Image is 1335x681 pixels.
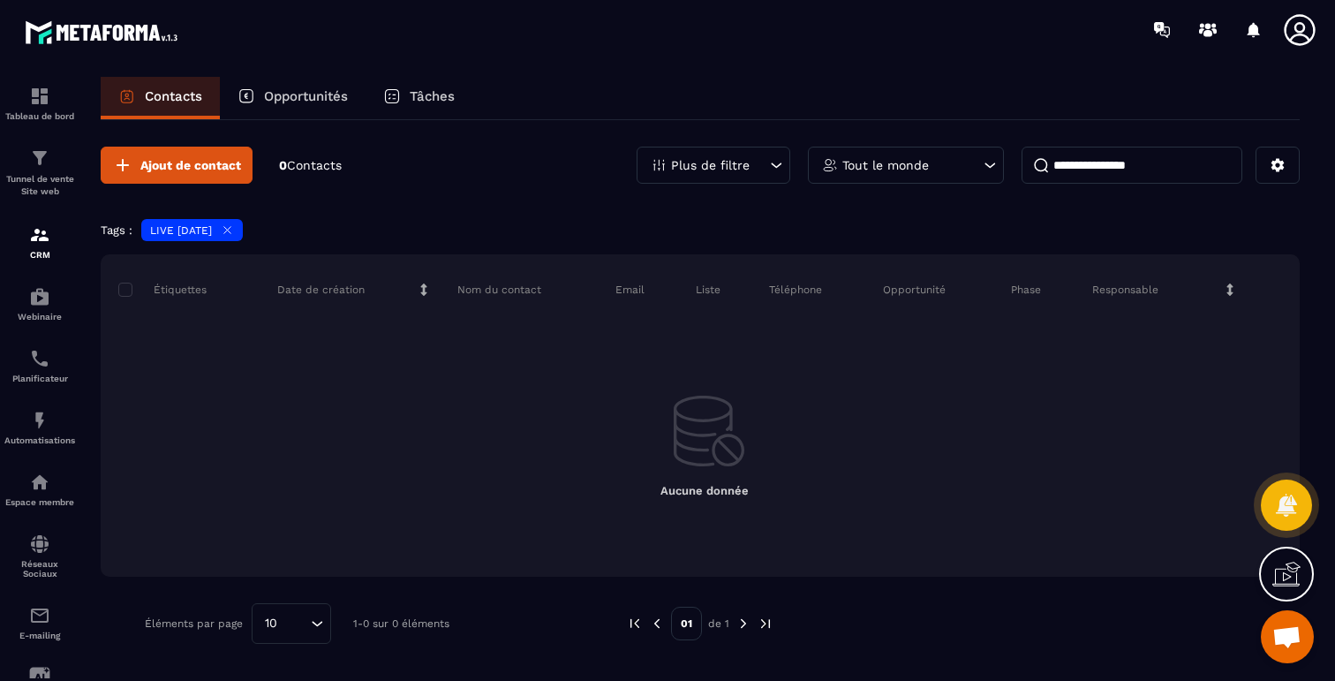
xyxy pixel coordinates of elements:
[1092,283,1158,297] p: Responsable
[4,72,75,134] a: formationformationTableau de bord
[29,148,50,169] img: formation
[283,614,306,633] input: Search for option
[4,211,75,273] a: formationformationCRM
[220,77,366,119] a: Opportunités
[1011,283,1041,297] p: Phase
[708,617,729,631] p: de 1
[29,224,50,246] img: formation
[29,533,50,555] img: social-network
[145,88,202,104] p: Contacts
[101,223,132,237] p: Tags :
[353,617,449,630] p: 1-0 sur 0 éléments
[671,607,702,640] p: 01
[279,157,342,174] p: 0
[4,397,75,458] a: automationsautomationsAutomatisations
[366,77,472,119] a: Tâches
[457,283,541,297] p: Nom du contact
[150,224,212,237] p: LIVE [DATE]
[4,435,75,445] p: Automatisations
[4,250,75,260] p: CRM
[29,86,50,107] img: formation
[696,283,720,297] p: Liste
[29,472,50,493] img: automations
[264,88,348,104] p: Opportunités
[735,616,751,632] img: next
[769,283,822,297] p: Téléphone
[4,173,75,198] p: Tunnel de vente Site web
[4,312,75,322] p: Webinaire
[4,458,75,520] a: automationsautomationsEspace membre
[277,283,365,297] p: Date de création
[118,283,207,297] p: Étiquettes
[145,617,243,630] p: Éléments par page
[29,410,50,431] img: automations
[140,156,241,174] span: Ajout de contact
[29,286,50,307] img: automations
[4,592,75,654] a: emailemailE-mailing
[259,614,283,633] span: 10
[4,111,75,121] p: Tableau de bord
[4,497,75,507] p: Espace membre
[842,159,929,171] p: Tout le monde
[4,273,75,335] a: automationsautomationsWebinaire
[101,147,253,184] button: Ajout de contact
[29,605,50,626] img: email
[101,77,220,119] a: Contacts
[671,159,750,171] p: Plus de filtre
[883,283,946,297] p: Opportunité
[4,559,75,579] p: Réseaux Sociaux
[4,134,75,211] a: formationformationTunnel de vente Site web
[649,616,665,632] img: prev
[25,16,184,49] img: logo
[4,631,75,640] p: E-mailing
[627,616,643,632] img: prev
[1261,610,1314,663] div: Ouvrir le chat
[4,374,75,383] p: Planificateur
[287,158,342,172] span: Contacts
[4,335,75,397] a: schedulerschedulerPlanificateur
[660,484,749,497] span: Aucune donnée
[410,88,455,104] p: Tâches
[29,348,50,369] img: scheduler
[615,283,645,297] p: Email
[758,616,773,632] img: next
[4,520,75,592] a: social-networksocial-networkRéseaux Sociaux
[252,603,331,644] div: Search for option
